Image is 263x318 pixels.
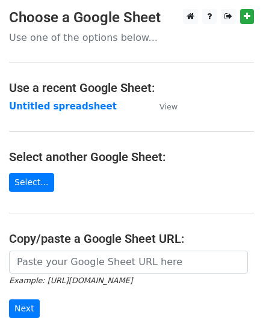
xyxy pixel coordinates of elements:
input: Next [9,299,40,318]
p: Use one of the options below... [9,31,254,44]
h4: Copy/paste a Google Sheet URL: [9,231,254,246]
a: View [147,101,178,112]
small: Example: [URL][DOMAIN_NAME] [9,276,132,285]
small: View [159,102,178,111]
a: Select... [9,173,54,192]
h4: Select another Google Sheet: [9,150,254,164]
input: Paste your Google Sheet URL here [9,251,248,274]
a: Untitled spreadsheet [9,101,117,112]
h3: Choose a Google Sheet [9,9,254,26]
h4: Use a recent Google Sheet: [9,81,254,95]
